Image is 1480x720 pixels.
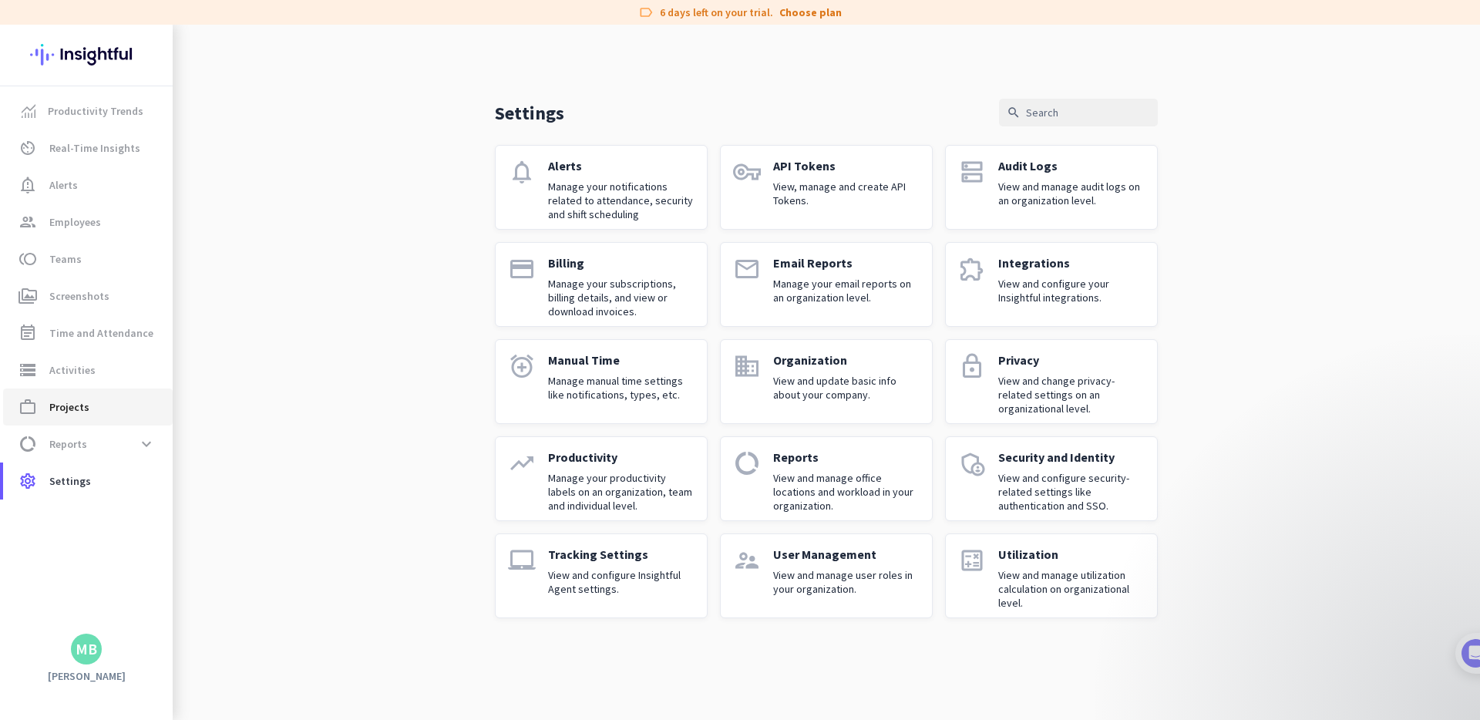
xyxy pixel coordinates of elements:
[29,263,280,288] div: 1Add employees
[131,7,180,33] h1: Tasks
[773,471,920,513] p: View and manage office locations and workload in your organization.
[495,436,708,521] a: trending_upProductivityManage your productivity labels on an organization, team and individual le...
[3,130,173,167] a: av_timerReal-Time Insights
[548,547,695,562] p: Tracking Settings
[548,449,695,465] p: Productivity
[29,439,280,475] div: 2Initial tracking settings and how to edit them
[773,374,920,402] p: View and update basic info about your company.
[3,315,173,352] a: event_noteTime and Attendance
[15,203,55,219] p: 4 steps
[958,255,986,283] i: extension
[998,158,1145,173] p: Audit Logs
[3,463,173,500] a: settingsSettings
[720,242,933,327] a: emailEmail ReportsManage your email reports on an organization level.
[49,250,82,268] span: Teams
[18,435,37,453] i: data_usage
[773,449,920,465] p: Reports
[548,277,695,318] p: Manage your subscriptions, billing details, and view or download invoices.
[773,352,920,368] p: Organization
[77,481,154,543] button: Messages
[59,268,261,284] div: Add employees
[999,99,1158,126] input: Search
[958,449,986,477] i: admin_panel_settings
[720,339,933,424] a: domainOrganizationView and update basic info about your company.
[548,568,695,596] p: View and configure Insightful Agent settings.
[779,5,842,20] a: Choose plan
[733,255,761,283] i: email
[76,641,97,657] div: MB
[3,93,173,130] a: menu-itemProductivity Trends
[49,213,101,231] span: Employees
[495,242,708,327] a: paymentBillingManage your subscriptions, billing details, and view or download invoices.
[733,449,761,477] i: data_usage
[18,472,37,490] i: settings
[548,255,695,271] p: Billing
[49,361,96,379] span: Activities
[22,59,287,115] div: 🎊 Welcome to Insightful! 🎊
[18,176,37,194] i: notification_important
[958,547,986,574] i: calculate
[495,101,564,125] p: Settings
[998,568,1145,610] p: View and manage utilization calculation on organizational level.
[773,568,920,596] p: View and manage user roles in your organization.
[154,481,231,543] button: Help
[18,398,37,416] i: work_outline
[548,374,695,402] p: Manage manual time settings like notifications, types, etc.
[945,145,1158,230] a: dnsAudit LogsView and manage audit logs on an organization level.
[18,324,37,342] i: event_note
[495,339,708,424] a: alarm_addManual TimeManage manual time settings like notifications, types, etc.
[3,167,173,204] a: notification_importantAlerts
[958,352,986,380] i: lock
[59,294,268,358] div: It's time to add your employees! This is crucial since Insightful will start collecting their act...
[49,398,89,416] span: Projects
[508,449,536,477] i: trending_up
[548,471,695,513] p: Manage your productivity labels on an organization, team and individual level.
[271,6,298,34] div: Close
[548,158,695,173] p: Alerts
[998,374,1145,416] p: View and change privacy-related settings on an organizational level.
[733,158,761,186] i: vpn_key
[1007,106,1021,119] i: search
[998,471,1145,513] p: View and configure security-related settings like authentication and SSO.
[18,139,37,157] i: av_timer
[998,277,1145,304] p: View and configure your Insightful integrations.
[720,436,933,521] a: data_usageReportsView and manage office locations and workload in your organization.
[998,449,1145,465] p: Security and Identity
[998,352,1145,368] p: Privacy
[49,139,140,157] span: Real-Time Insights
[49,324,153,342] span: Time and Attendance
[773,255,920,271] p: Email Reports
[86,166,254,181] div: [PERSON_NAME] from Insightful
[3,389,173,426] a: work_outlineProjects
[49,435,87,453] span: Reports
[180,520,205,530] span: Help
[253,520,286,530] span: Tasks
[945,242,1158,327] a: extensionIntegrationsView and configure your Insightful integrations.
[773,158,920,173] p: API Tokens
[49,472,91,490] span: Settings
[231,481,308,543] button: Tasks
[508,255,536,283] i: payment
[945,436,1158,521] a: admin_panel_settingsSecurity and IdentityView and configure security-related settings like authen...
[720,533,933,618] a: supervisor_accountUser ManagementView and manage user roles in your organization.
[48,102,143,120] span: Productivity Trends
[49,176,78,194] span: Alerts
[18,287,37,305] i: perm_media
[49,287,109,305] span: Screenshots
[733,547,761,574] i: supervisor_account
[998,255,1145,271] p: Integrations
[3,278,173,315] a: perm_mediaScreenshots
[773,547,920,562] p: User Management
[133,430,160,458] button: expand_more
[998,547,1145,562] p: Utilization
[22,115,287,152] div: You're just a few steps away from completing the essential app setup
[18,250,37,268] i: toll
[773,180,920,207] p: View, manage and create API Tokens.
[59,371,208,402] button: Add your employees
[945,339,1158,424] a: lockPrivacyView and change privacy-related settings on an organizational level.
[733,352,761,380] i: domain
[548,352,695,368] p: Manual Time
[773,277,920,304] p: Manage your email reports on an organization level.
[89,520,143,530] span: Messages
[945,533,1158,618] a: calculateUtilizationView and manage utilization calculation on organizational level.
